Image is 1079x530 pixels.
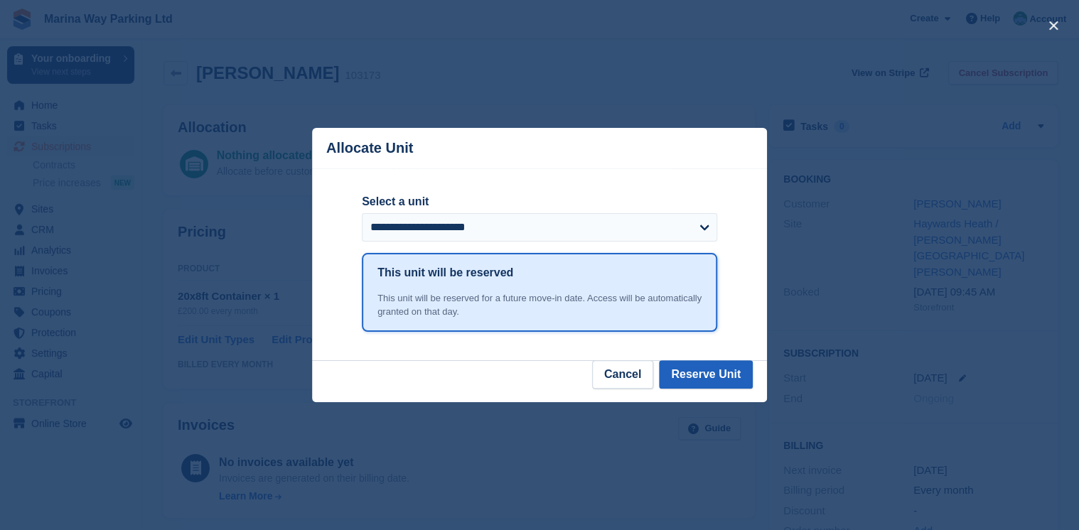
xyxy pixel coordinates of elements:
div: This unit will be reserved for a future move-in date. Access will be automatically granted on tha... [377,291,702,319]
h1: This unit will be reserved [377,264,513,281]
p: Allocate Unit [326,140,413,156]
label: Select a unit [362,193,717,210]
button: close [1042,14,1065,37]
button: Cancel [592,360,653,389]
button: Reserve Unit [659,360,753,389]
